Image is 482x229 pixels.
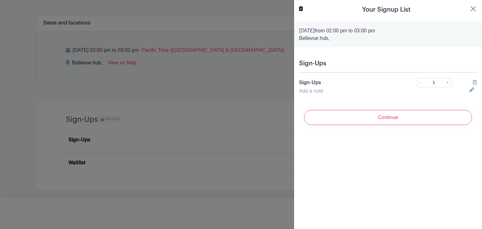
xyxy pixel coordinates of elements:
[299,60,477,67] h5: Sign-Ups
[417,78,424,87] a: -
[299,88,323,94] a: Add a note
[304,110,472,125] input: Continue
[444,78,452,87] a: +
[299,35,477,42] p: Bellevue hub,
[469,5,477,13] button: Close
[299,28,315,33] strong: [DATE]
[299,27,477,35] p: from 02:00 pm to 03:00 pm
[299,79,400,86] p: Sign-Ups
[362,5,410,14] h5: Your Signup List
